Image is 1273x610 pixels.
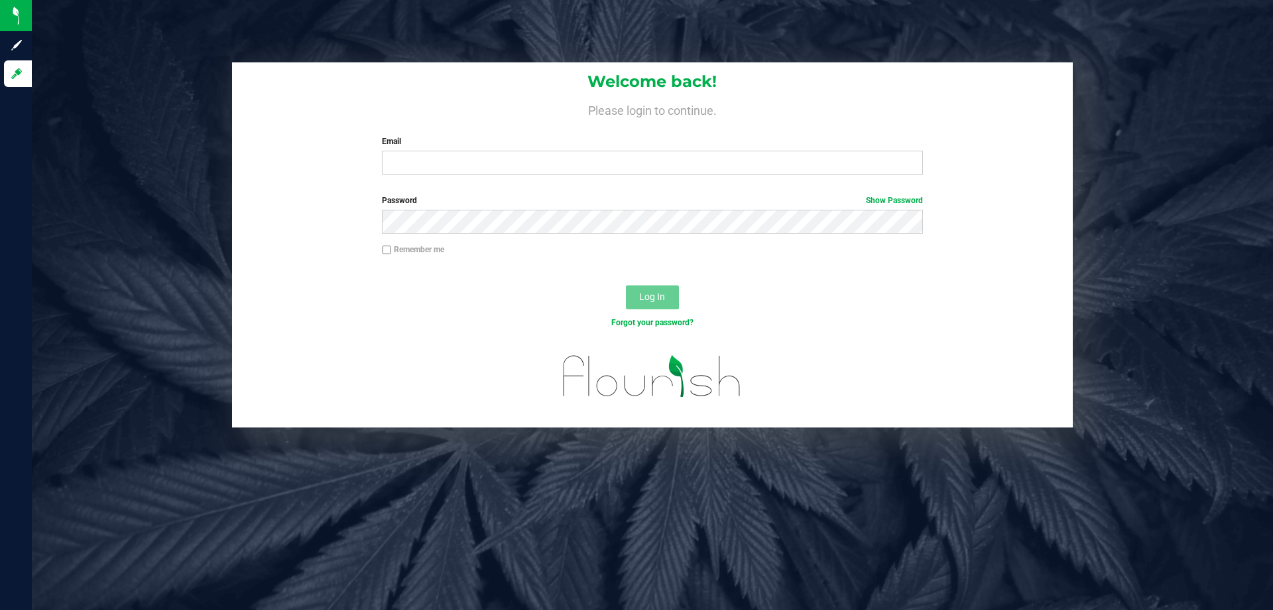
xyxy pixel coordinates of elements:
[547,343,757,410] img: flourish_logo.svg
[382,196,417,205] span: Password
[232,73,1073,90] h1: Welcome back!
[626,285,679,309] button: Log In
[10,38,23,52] inline-svg: Sign up
[382,246,391,255] input: Remember me
[611,318,694,327] a: Forgot your password?
[232,101,1073,117] h4: Please login to continue.
[382,135,922,147] label: Email
[382,244,444,256] label: Remember me
[639,291,665,302] span: Log In
[866,196,923,205] a: Show Password
[10,67,23,80] inline-svg: Log in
